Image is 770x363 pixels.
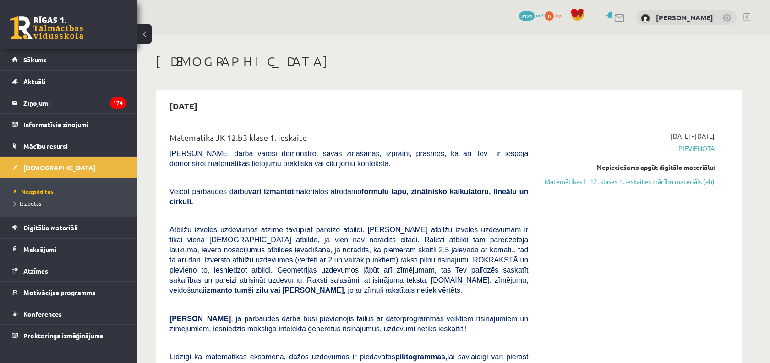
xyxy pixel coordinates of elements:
[23,310,62,318] span: Konferences
[519,11,535,21] span: 2121
[14,187,128,195] a: Neizpildītās
[160,95,207,117] h2: [DATE]
[536,11,543,19] span: mP
[23,239,126,260] legend: Maksājumi
[23,288,96,296] span: Motivācijas programma
[12,260,126,281] a: Atzīmes
[656,13,713,22] a: [PERSON_NAME]
[23,77,45,85] span: Aktuāli
[169,315,231,323] span: [PERSON_NAME]
[12,135,126,156] a: Mācību resursi
[23,142,68,150] span: Mācību resursi
[519,11,543,19] a: 2121 mP
[542,177,715,186] a: Matemātikas I - 12. klases 1. ieskaites mācību materiāls (ab)
[169,315,528,333] span: , ja pārbaudes darbā būsi pievienojis failus ar datorprogrammās veiktiem risinājumiem un zīmējumi...
[14,200,41,207] span: Izlabotās
[23,92,126,113] legend: Ziņojumi
[12,325,126,346] a: Proktoringa izmēģinājums
[395,353,448,361] b: piktogrammas,
[12,157,126,178] a: [DEMOGRAPHIC_DATA]
[542,144,715,153] span: Pievienota
[169,226,528,294] span: Atbilžu izvēles uzdevumos atzīmē tavuprāt pareizo atbildi. [PERSON_NAME] atbilžu izvēles uzdevuma...
[12,92,126,113] a: Ziņojumi174
[248,188,294,195] b: vari izmantot
[110,97,126,109] i: 174
[12,239,126,260] a: Maksājumi
[169,188,528,206] b: formulu lapu, zinātnisko kalkulatoru, lineālu un cirkuli.
[156,54,742,69] h1: [DEMOGRAPHIC_DATA]
[169,150,528,168] span: [PERSON_NAME] darbā varēsi demonstrēt savas zināšanas, izpratni, prasmes, kā arī Tev ir iespēja d...
[671,131,715,141] span: [DATE] - [DATE]
[23,267,48,275] span: Atzīmes
[23,163,95,172] span: [DEMOGRAPHIC_DATA]
[23,114,126,135] legend: Informatīvie ziņojumi
[23,56,47,64] span: Sākums
[23,331,103,340] span: Proktoringa izmēģinājums
[545,11,566,19] a: 0 xp
[234,286,344,294] b: tumši zilu vai [PERSON_NAME]
[641,14,650,23] img: Elza Subača
[555,11,561,19] span: xp
[542,162,715,172] div: Nepieciešams apgūt digitālo materiālu:
[12,114,126,135] a: Informatīvie ziņojumi
[545,11,554,21] span: 0
[12,217,126,238] a: Digitālie materiāli
[169,131,528,148] div: Matemātika JK 12.b3 klase 1. ieskaite
[12,282,126,303] a: Motivācijas programma
[205,286,232,294] b: izmanto
[14,199,128,207] a: Izlabotās
[12,49,126,70] a: Sākums
[10,16,83,39] a: Rīgas 1. Tālmācības vidusskola
[23,223,78,232] span: Digitālie materiāli
[12,303,126,324] a: Konferences
[169,188,528,206] span: Veicot pārbaudes darbu materiālos atrodamo
[12,71,126,92] a: Aktuāli
[14,188,54,195] span: Neizpildītās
